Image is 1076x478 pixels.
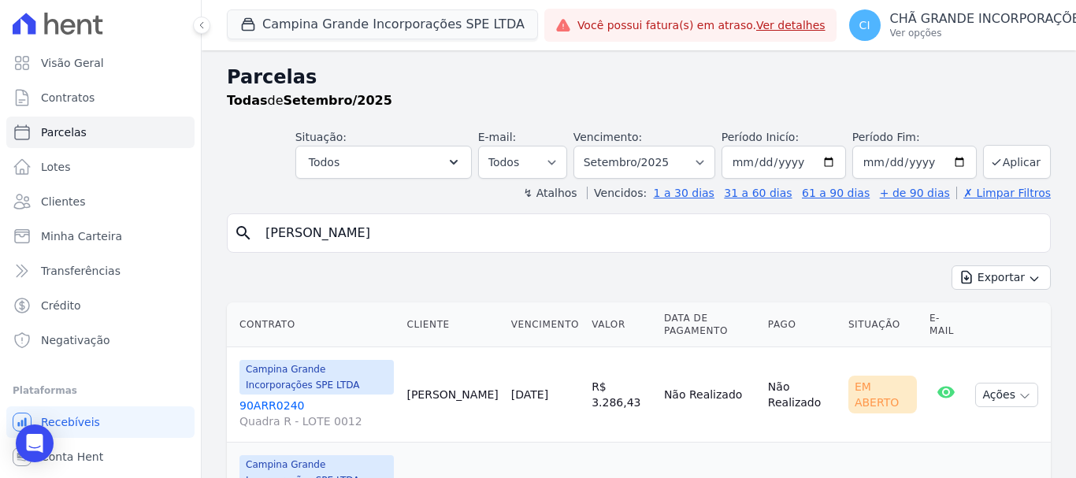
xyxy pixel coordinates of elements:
a: + de 90 dias [880,187,950,199]
a: Lotes [6,151,195,183]
span: Conta Hent [41,449,103,465]
span: Visão Geral [41,55,104,71]
a: 61 a 90 dias [802,187,870,199]
span: Crédito [41,298,81,313]
a: Crédito [6,290,195,321]
a: 1 a 30 dias [654,187,714,199]
a: 90ARR0240Quadra R - LOTE 0012 [239,398,394,429]
a: Minha Carteira [6,220,195,252]
th: Valor [585,302,658,347]
span: Parcelas [41,124,87,140]
a: ✗ Limpar Filtros [956,187,1051,199]
span: Todos [309,153,339,172]
label: E-mail: [478,131,517,143]
label: Período Fim: [852,129,977,146]
button: Aplicar [983,145,1051,179]
span: Campina Grande Incorporações SPE LTDA [239,360,394,395]
a: Parcelas [6,117,195,148]
strong: Setembro/2025 [284,93,392,108]
label: ↯ Atalhos [523,187,577,199]
span: CI [859,20,870,31]
td: [PERSON_NAME] [400,347,504,443]
strong: Todas [227,93,268,108]
i: search [234,224,253,243]
td: Não Realizado [762,347,842,443]
span: Você possui fatura(s) em atraso. [577,17,826,34]
p: de [227,91,392,110]
a: Clientes [6,186,195,217]
span: Negativação [41,332,110,348]
td: Não Realizado [658,347,762,443]
th: Pago [762,302,842,347]
th: Data de Pagamento [658,302,762,347]
label: Situação: [295,131,347,143]
th: Cliente [400,302,504,347]
h2: Parcelas [227,63,1051,91]
a: 31 a 60 dias [724,187,792,199]
span: Clientes [41,194,85,209]
a: Recebíveis [6,406,195,438]
span: Transferências [41,263,121,279]
button: Exportar [952,265,1051,290]
label: Período Inicío: [722,131,799,143]
div: Plataformas [13,381,188,400]
label: Vencimento: [573,131,642,143]
a: Contratos [6,82,195,113]
a: Conta Hent [6,441,195,472]
a: Visão Geral [6,47,195,79]
button: Campina Grande Incorporações SPE LTDA [227,9,538,39]
a: Transferências [6,255,195,287]
th: E-mail [923,302,970,347]
a: Negativação [6,324,195,356]
input: Buscar por nome do lote ou do cliente [256,217,1044,249]
span: Contratos [41,90,95,106]
a: [DATE] [511,388,548,401]
span: Recebíveis [41,414,100,430]
td: R$ 3.286,43 [585,347,658,443]
th: Situação [842,302,923,347]
a: Ver detalhes [756,19,826,31]
th: Vencimento [505,302,585,347]
div: Em Aberto [848,376,917,413]
span: Minha Carteira [41,228,122,244]
div: Open Intercom Messenger [16,424,54,462]
button: Todos [295,146,472,179]
label: Vencidos: [587,187,647,199]
span: Quadra R - LOTE 0012 [239,413,394,429]
th: Contrato [227,302,400,347]
button: Ações [975,383,1038,407]
span: Lotes [41,159,71,175]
